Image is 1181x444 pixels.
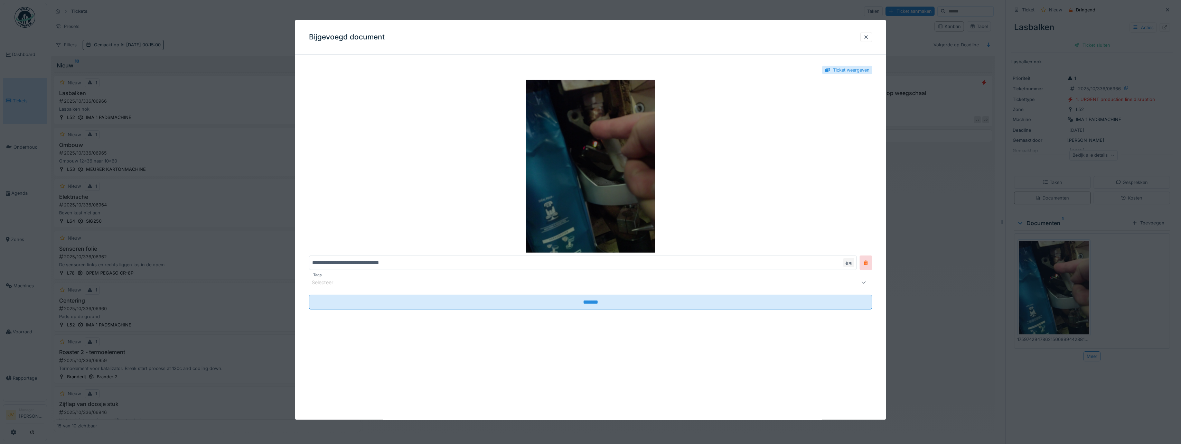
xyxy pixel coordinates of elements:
label: Tags [312,272,323,278]
img: c41b104e-02c2-4ee9-b47a-b15ce0a19fb4-17597429478621500899442881624493.jpg [309,80,872,253]
div: .jpg [843,258,854,267]
div: Selecteer [312,279,343,286]
div: Ticket weergeven [833,67,870,73]
h3: Bijgevoegd document [309,33,385,41]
